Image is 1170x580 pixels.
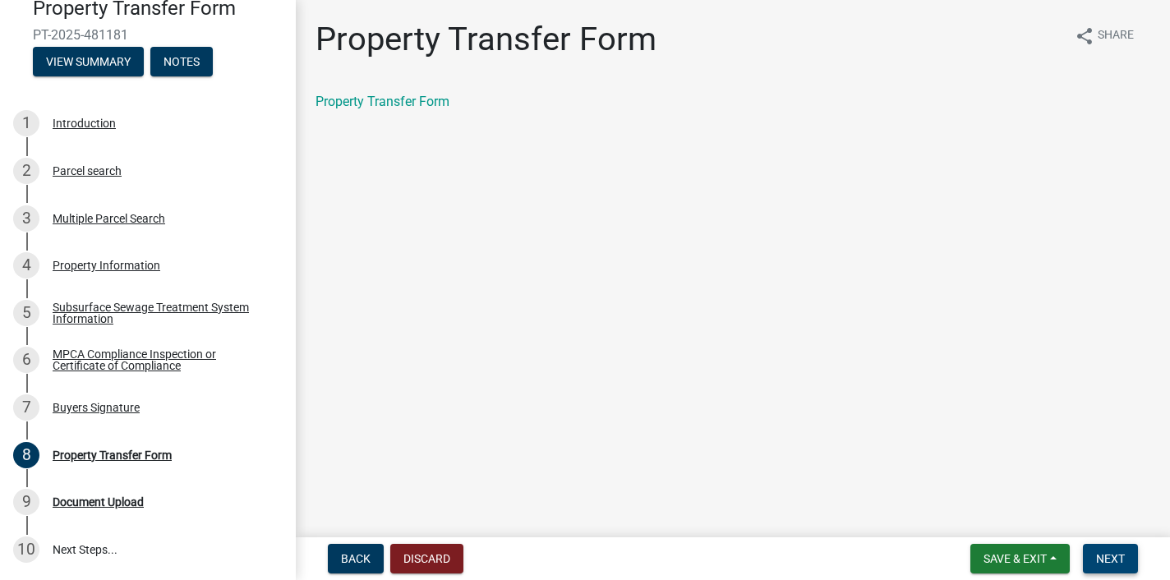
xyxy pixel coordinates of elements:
div: Buyers Signature [53,402,140,413]
div: 7 [13,394,39,421]
div: 8 [13,442,39,468]
span: Back [341,552,371,565]
button: View Summary [33,47,144,76]
div: 2 [13,158,39,184]
wm-modal-confirm: Summary [33,56,144,69]
div: Property Information [53,260,160,271]
span: Next [1096,552,1125,565]
div: 5 [13,300,39,326]
div: 6 [13,347,39,373]
div: Introduction [53,117,116,129]
button: Back [328,544,384,573]
h1: Property Transfer Form [316,20,656,59]
div: 1 [13,110,39,136]
div: MPCA Compliance Inspection or Certificate of Compliance [53,348,269,371]
span: PT-2025-481181 [33,27,263,43]
button: Notes [150,47,213,76]
div: 10 [13,536,39,563]
div: 3 [13,205,39,232]
div: Subsurface Sewage Treatment System Information [53,302,269,325]
button: Save & Exit [970,544,1070,573]
i: share [1075,26,1094,46]
wm-modal-confirm: Notes [150,56,213,69]
button: Next [1083,544,1138,573]
button: Discard [390,544,463,573]
div: Property Transfer Form [53,449,172,461]
span: Save & Exit [983,552,1047,565]
div: 4 [13,252,39,278]
div: 9 [13,489,39,515]
button: shareShare [1062,20,1147,52]
div: Document Upload [53,496,144,508]
a: Property Transfer Form [316,94,449,109]
span: Share [1098,26,1134,46]
div: Parcel search [53,165,122,177]
div: Multiple Parcel Search [53,213,165,224]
